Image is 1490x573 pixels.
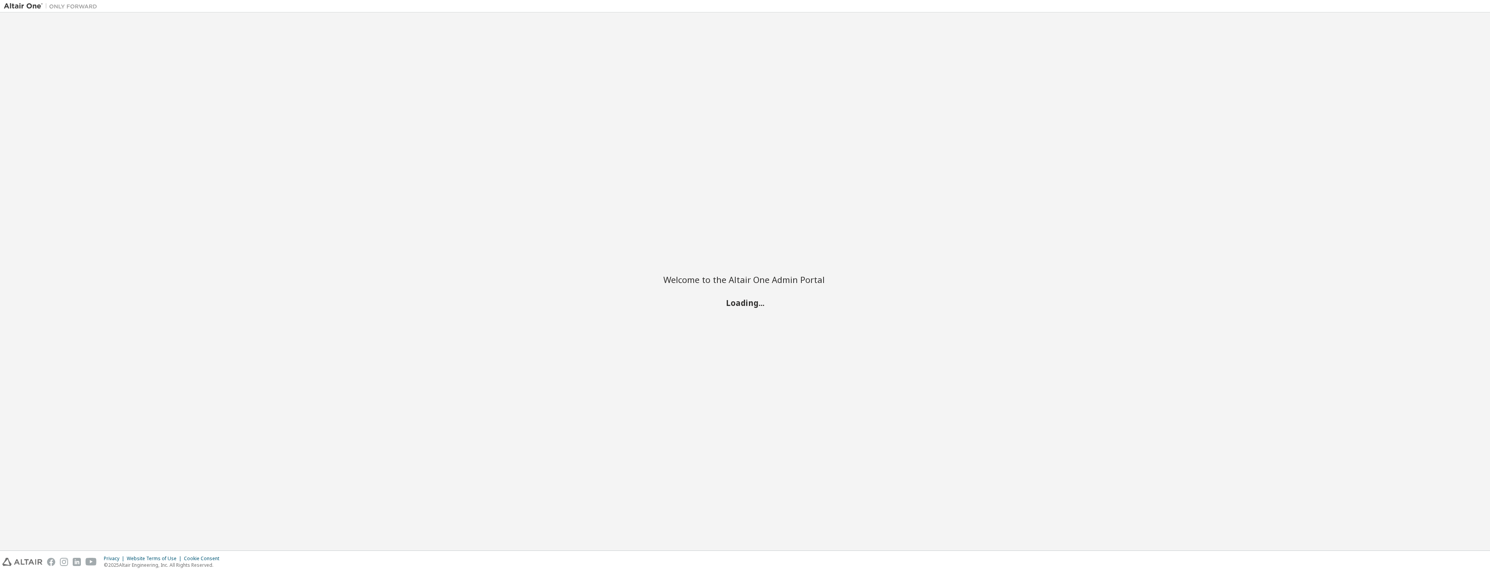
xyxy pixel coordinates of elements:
[47,558,55,566] img: facebook.svg
[184,556,224,562] div: Cookie Consent
[60,558,68,566] img: instagram.svg
[127,556,184,562] div: Website Terms of Use
[104,556,127,562] div: Privacy
[86,558,97,566] img: youtube.svg
[4,2,101,10] img: Altair One
[663,274,827,285] h2: Welcome to the Altair One Admin Portal
[104,562,224,568] p: © 2025 Altair Engineering, Inc. All Rights Reserved.
[2,558,42,566] img: altair_logo.svg
[73,558,81,566] img: linkedin.svg
[663,298,827,308] h2: Loading...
